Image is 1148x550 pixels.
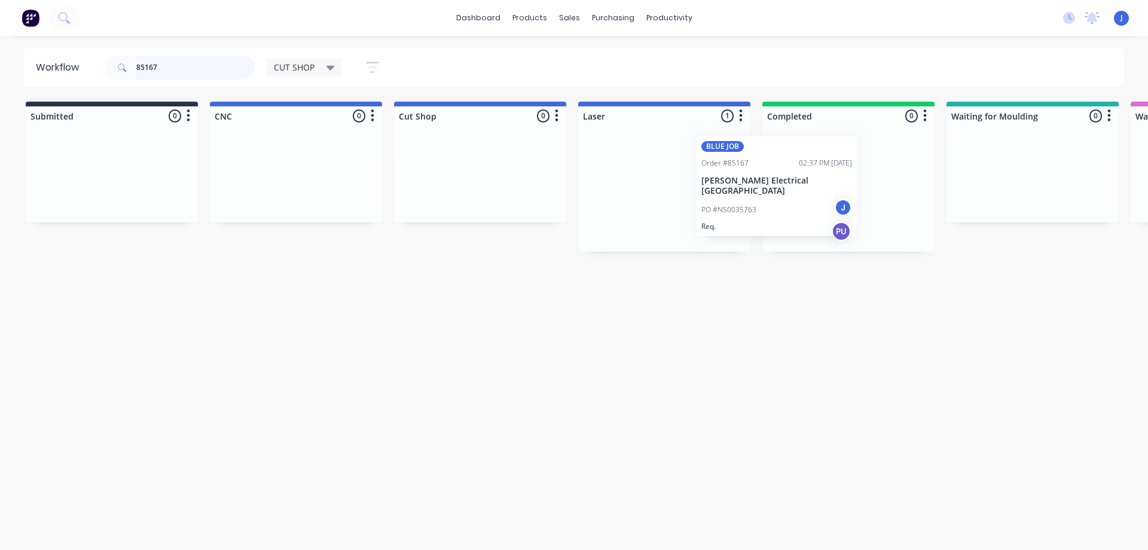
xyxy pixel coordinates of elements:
a: dashboard [450,9,506,27]
div: productivity [640,9,698,27]
span: J [1120,13,1123,23]
div: purchasing [586,9,640,27]
img: Factory [22,9,39,27]
div: Workflow [36,60,85,75]
div: products [506,9,553,27]
span: CUT SHOP [274,61,315,74]
input: Search for orders... [136,56,255,80]
div: sales [553,9,586,27]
